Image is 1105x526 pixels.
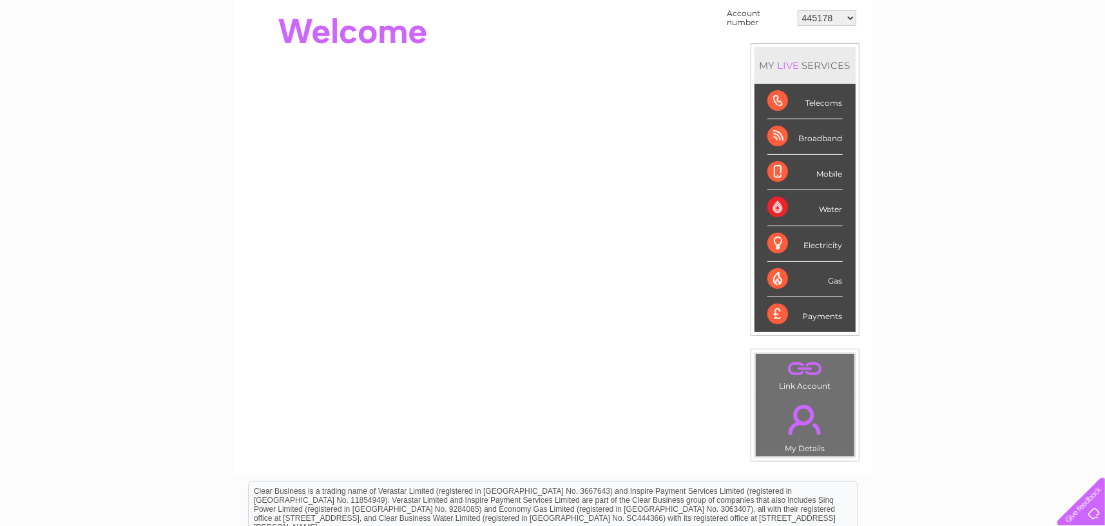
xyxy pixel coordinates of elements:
[767,190,843,226] div: Water
[993,55,1012,64] a: Blog
[767,297,843,332] div: Payments
[249,7,858,63] div: Clear Business is a trading name of Verastar Limited (registered in [GEOGRAPHIC_DATA] No. 3667643...
[767,155,843,190] div: Mobile
[754,47,856,84] div: MY SERVICES
[724,6,794,30] td: Account number
[767,119,843,155] div: Broadband
[759,357,851,380] a: .
[878,55,903,64] a: Water
[862,6,951,23] a: 0333 014 3131
[767,262,843,297] div: Gas
[946,55,985,64] a: Telecoms
[1062,55,1093,64] a: Log out
[755,353,855,394] td: Link Account
[1019,55,1051,64] a: Contact
[775,59,802,72] div: LIVE
[767,226,843,262] div: Electricity
[910,55,939,64] a: Energy
[39,34,104,73] img: logo.png
[755,394,855,457] td: My Details
[767,84,843,119] div: Telecoms
[759,397,851,442] a: .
